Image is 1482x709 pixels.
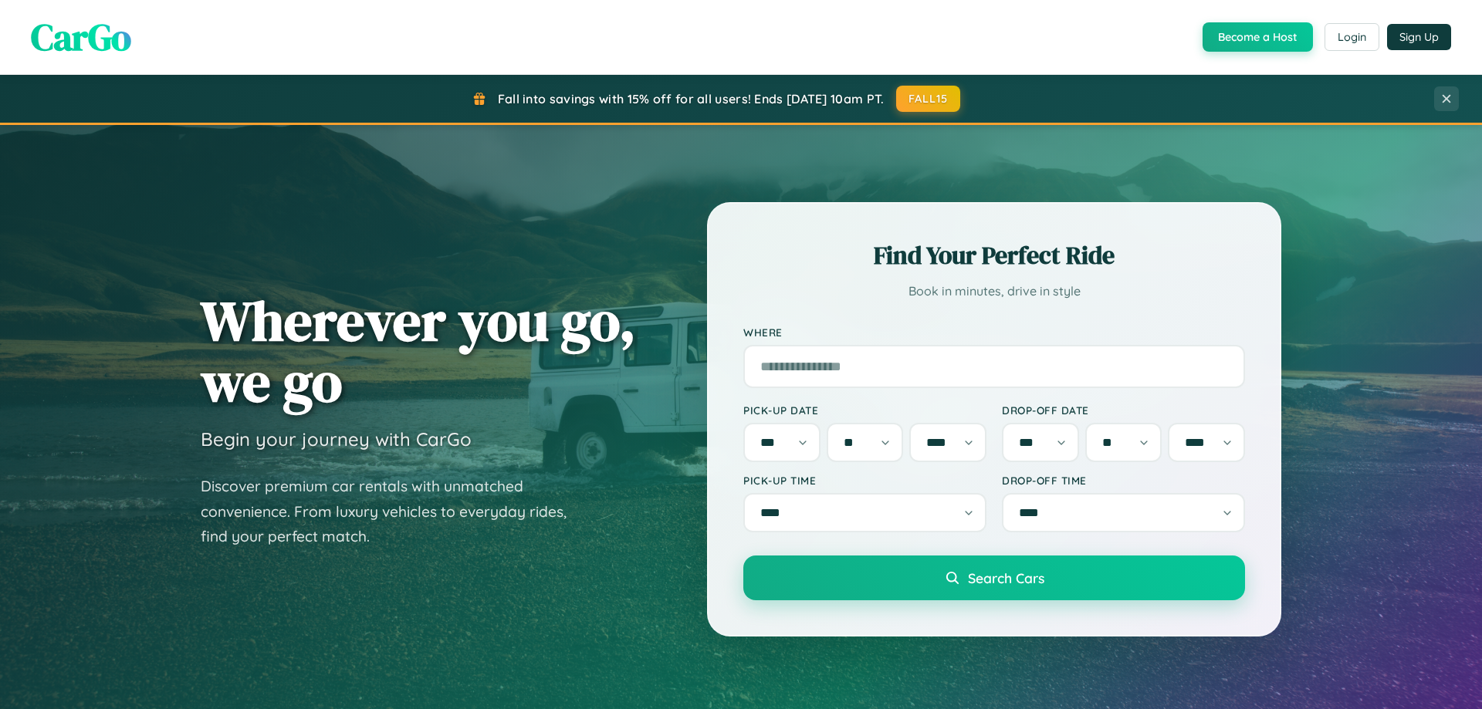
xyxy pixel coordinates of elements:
span: Search Cars [968,569,1044,586]
h3: Begin your journey with CarGo [201,427,472,451]
h1: Wherever you go, we go [201,290,636,412]
button: Become a Host [1203,22,1313,52]
label: Where [743,326,1245,339]
span: CarGo [31,12,131,62]
h2: Find Your Perfect Ride [743,238,1245,272]
span: Fall into savings with 15% off for all users! Ends [DATE] 10am PT. [498,91,885,106]
label: Pick-up Date [743,403,986,417]
label: Pick-up Time [743,474,986,487]
button: FALL15 [896,86,961,112]
p: Book in minutes, drive in style [743,280,1245,302]
button: Sign Up [1387,24,1451,50]
button: Search Cars [743,555,1245,600]
label: Drop-off Date [1002,403,1245,417]
p: Discover premium car rentals with unmatched convenience. From luxury vehicles to everyday rides, ... [201,474,587,549]
button: Login [1325,23,1379,51]
label: Drop-off Time [1002,474,1245,487]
